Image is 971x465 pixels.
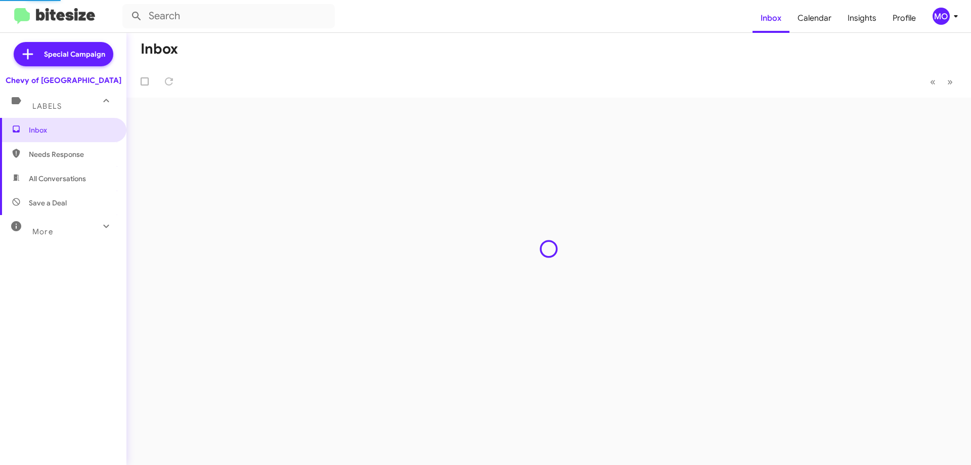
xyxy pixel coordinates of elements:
a: Insights [840,4,885,33]
a: Profile [885,4,924,33]
span: Labels [32,102,62,111]
nav: Page navigation example [924,71,959,92]
input: Search [122,4,335,28]
a: Calendar [789,4,840,33]
span: Special Campaign [44,49,105,59]
a: Special Campaign [14,42,113,66]
span: » [947,75,953,88]
button: Next [941,71,959,92]
span: All Conversations [29,174,86,184]
button: MO [924,8,960,25]
span: « [930,75,936,88]
button: Previous [924,71,942,92]
span: Needs Response [29,149,115,159]
a: Inbox [753,4,789,33]
span: Inbox [29,125,115,135]
div: Chevy of [GEOGRAPHIC_DATA] [6,75,121,86]
span: Save a Deal [29,198,67,208]
span: More [32,227,53,236]
h1: Inbox [141,41,178,57]
div: MO [933,8,950,25]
